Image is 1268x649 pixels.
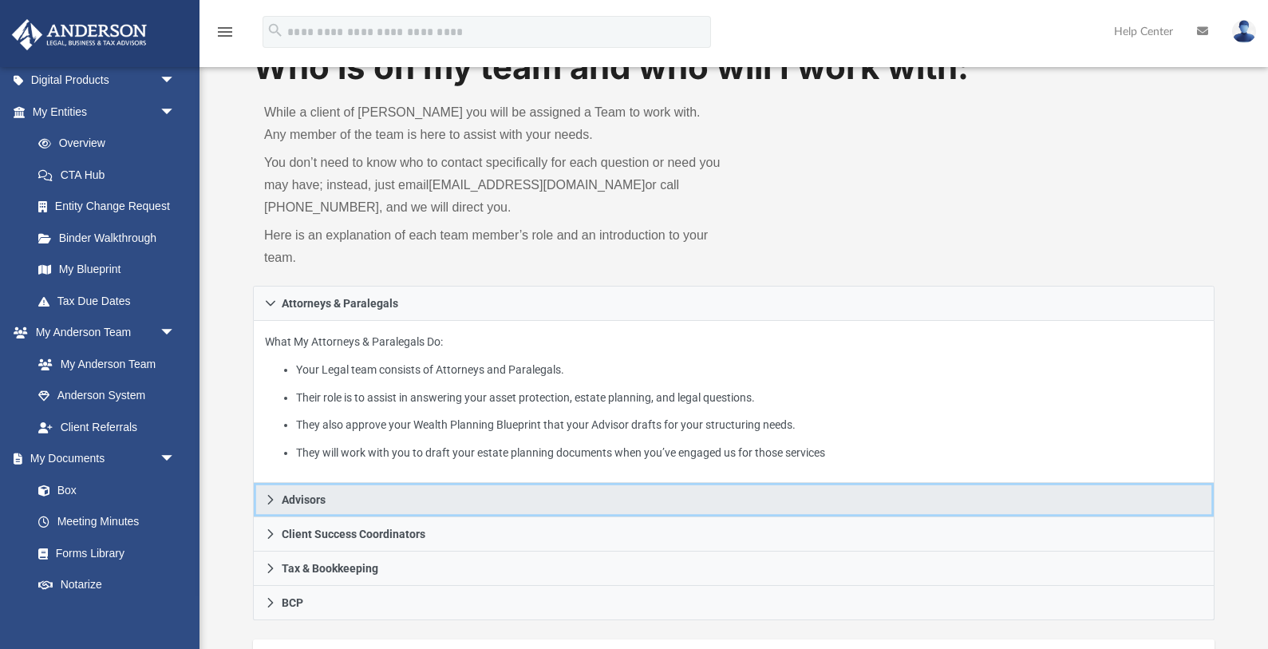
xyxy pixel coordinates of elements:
a: My Blueprint [22,254,192,286]
p: You don’t need to know who to contact specifically for each question or need you may have; instea... [264,152,723,219]
a: menu [215,30,235,42]
span: arrow_drop_down [160,96,192,129]
a: Advisors [253,483,1215,517]
img: Anderson Advisors Platinum Portal [7,19,152,50]
span: arrow_drop_down [160,317,192,350]
a: My Anderson Team [22,348,184,380]
span: arrow_drop_down [160,443,192,476]
a: My Entitiesarrow_drop_down [11,96,199,128]
a: Digital Productsarrow_drop_down [11,65,199,97]
div: Attorneys & Paralegals [253,321,1215,483]
li: They will work with you to draft your estate planning documents when you’ve engaged us for those ... [296,443,1203,463]
span: BCP [282,597,303,608]
i: menu [215,22,235,42]
a: Entity Change Request [22,191,199,223]
a: Client Referrals [22,411,192,443]
a: Attorneys & Paralegals [253,286,1215,321]
a: My Documentsarrow_drop_down [11,443,192,475]
a: Anderson System [22,380,192,412]
a: CTA Hub [22,159,199,191]
a: Tax & Bookkeeping [253,552,1215,586]
a: Overview [22,128,199,160]
a: Client Success Coordinators [253,517,1215,552]
a: [EMAIL_ADDRESS][DOMAIN_NAME] [429,178,645,192]
a: Box [22,474,184,506]
li: They also approve your Wealth Planning Blueprint that your Advisor drafts for your structuring ne... [296,415,1203,435]
i: search [267,22,284,39]
a: Forms Library [22,537,184,569]
img: User Pic [1232,20,1256,43]
p: Here is an explanation of each team member’s role and an introduction to your team. [264,224,723,269]
a: Tax Due Dates [22,285,199,317]
p: While a client of [PERSON_NAME] you will be assigned a Team to work with. Any member of the team ... [264,101,723,146]
span: Tax & Bookkeeping [282,563,378,574]
a: BCP [253,586,1215,620]
span: Attorneys & Paralegals [282,298,398,309]
span: arrow_drop_down [160,65,192,97]
li: Their role is to assist in answering your asset protection, estate planning, and legal questions. [296,388,1203,408]
a: My Anderson Teamarrow_drop_down [11,317,192,349]
a: Binder Walkthrough [22,222,199,254]
span: Advisors [282,494,326,505]
li: Your Legal team consists of Attorneys and Paralegals. [296,360,1203,380]
a: Meeting Minutes [22,506,192,538]
a: Notarize [22,569,192,601]
p: What My Attorneys & Paralegals Do: [265,332,1203,462]
span: Client Success Coordinators [282,528,425,540]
